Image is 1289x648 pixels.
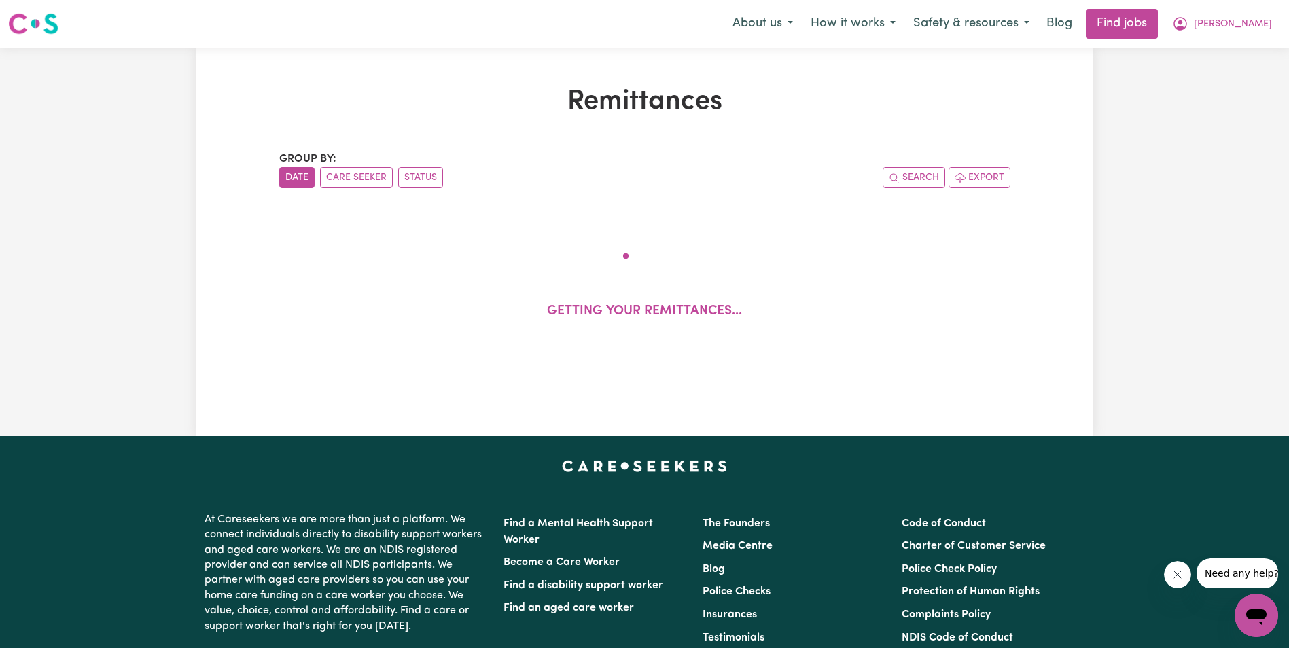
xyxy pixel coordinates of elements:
a: Insurances [703,609,757,620]
button: sort invoices by paid status [398,167,443,188]
button: Export [949,167,1010,188]
button: About us [724,10,802,38]
img: Careseekers logo [8,12,58,36]
h1: Remittances [279,86,1010,118]
a: Police Checks [703,586,771,597]
a: Protection of Human Rights [902,586,1040,597]
a: Code of Conduct [902,518,986,529]
a: Careseekers logo [8,8,58,39]
button: Safety & resources [904,10,1038,38]
a: Blog [1038,9,1080,39]
a: Testimonials [703,632,764,643]
span: Group by: [279,154,336,164]
a: Become a Care Worker [504,557,620,568]
a: Police Check Policy [902,564,997,575]
a: Charter of Customer Service [902,541,1046,552]
a: Find an aged care worker [504,602,634,613]
span: Need any help? [8,10,82,20]
p: Getting your remittances... [547,302,742,322]
a: Careseekers home page [562,461,727,471]
a: Find a disability support worker [504,580,663,591]
span: [PERSON_NAME] [1194,17,1272,32]
button: Search [883,167,945,188]
a: Blog [703,564,725,575]
button: sort invoices by care seeker [320,167,393,188]
iframe: Close message [1164,561,1191,588]
a: Media Centre [703,541,773,552]
iframe: Button to launch messaging window [1235,594,1278,637]
a: Find jobs [1086,9,1158,39]
button: How it works [802,10,904,38]
button: sort invoices by date [279,167,315,188]
p: At Careseekers we are more than just a platform. We connect individuals directly to disability su... [205,507,487,639]
button: My Account [1163,10,1281,38]
a: NDIS Code of Conduct [902,632,1013,643]
a: Find a Mental Health Support Worker [504,518,653,545]
iframe: Message from company [1197,558,1278,588]
a: The Founders [703,518,770,529]
a: Complaints Policy [902,609,991,620]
